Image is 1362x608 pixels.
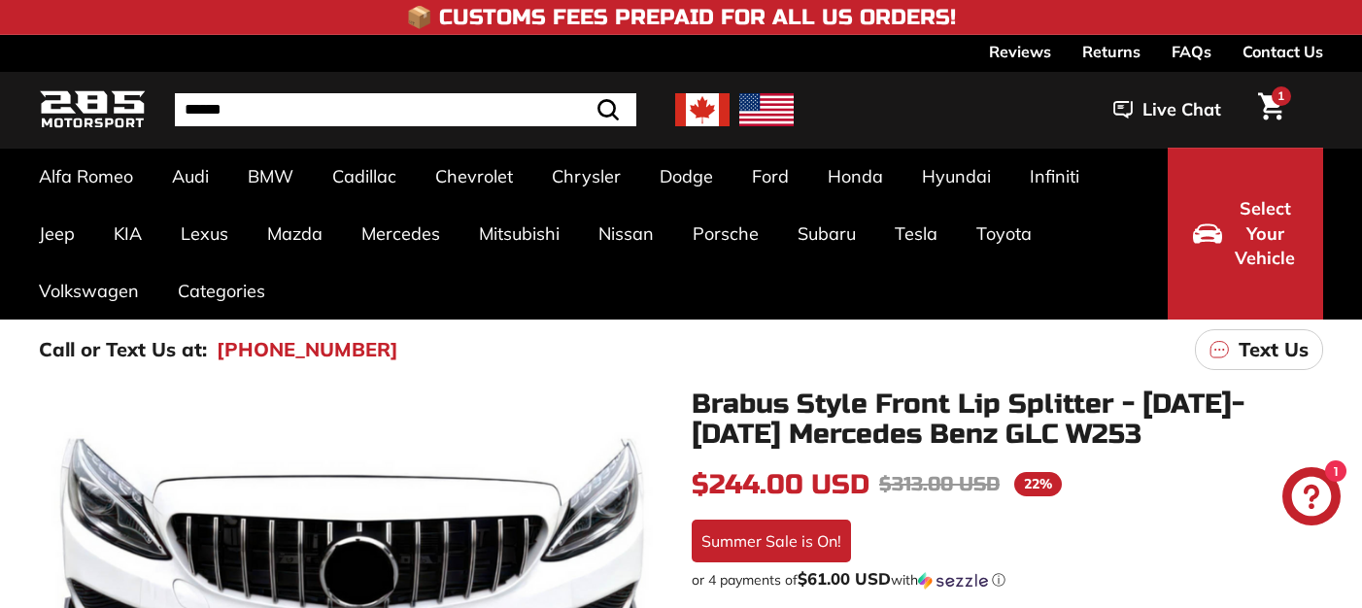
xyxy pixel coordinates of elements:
p: Call or Text Us at: [39,335,207,364]
span: Select Your Vehicle [1232,196,1298,271]
a: Contact Us [1243,35,1323,68]
img: Sezzle [918,572,988,590]
a: Jeep [19,205,94,262]
input: Search [175,93,636,126]
a: [PHONE_NUMBER] [217,335,398,364]
a: KIA [94,205,161,262]
a: Text Us [1195,329,1323,370]
a: Cadillac [313,148,416,205]
h4: 📦 Customs Fees Prepaid for All US Orders! [406,6,956,29]
a: Cart [1246,77,1296,143]
h1: Brabus Style Front Lip Splitter - [DATE]-[DATE] Mercedes Benz GLC W253 [692,389,1323,450]
a: FAQs [1172,35,1211,68]
a: BMW [228,148,313,205]
a: Mercedes [342,205,460,262]
a: Reviews [989,35,1051,68]
span: $313.00 USD [879,472,1000,496]
a: Subaru [778,205,875,262]
a: Nissan [579,205,673,262]
a: Dodge [640,148,732,205]
a: Volkswagen [19,262,158,320]
a: Infiniti [1010,148,1099,205]
a: Mitsubishi [460,205,579,262]
div: Summer Sale is On! [692,520,851,562]
img: Logo_285_Motorsport_areodynamics_components [39,87,146,133]
a: Chevrolet [416,148,532,205]
a: Chrysler [532,148,640,205]
a: Alfa Romeo [19,148,153,205]
a: Returns [1082,35,1141,68]
p: Text Us [1239,335,1309,364]
a: Hyundai [902,148,1010,205]
inbox-online-store-chat: Shopify online store chat [1277,467,1346,530]
a: Toyota [957,205,1051,262]
span: $61.00 USD [798,568,891,589]
a: Categories [158,262,285,320]
a: Audi [153,148,228,205]
a: Lexus [161,205,248,262]
button: Live Chat [1088,85,1246,134]
span: 1 [1277,88,1284,103]
a: Tesla [875,205,957,262]
a: Porsche [673,205,778,262]
span: Live Chat [1142,97,1221,122]
span: $244.00 USD [692,468,869,501]
a: Honda [808,148,902,205]
a: Mazda [248,205,342,262]
a: Ford [732,148,808,205]
button: Select Your Vehicle [1168,148,1323,320]
span: 22% [1014,472,1062,496]
div: or 4 payments of with [692,570,1323,590]
div: or 4 payments of$61.00 USDwithSezzle Click to learn more about Sezzle [692,570,1323,590]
